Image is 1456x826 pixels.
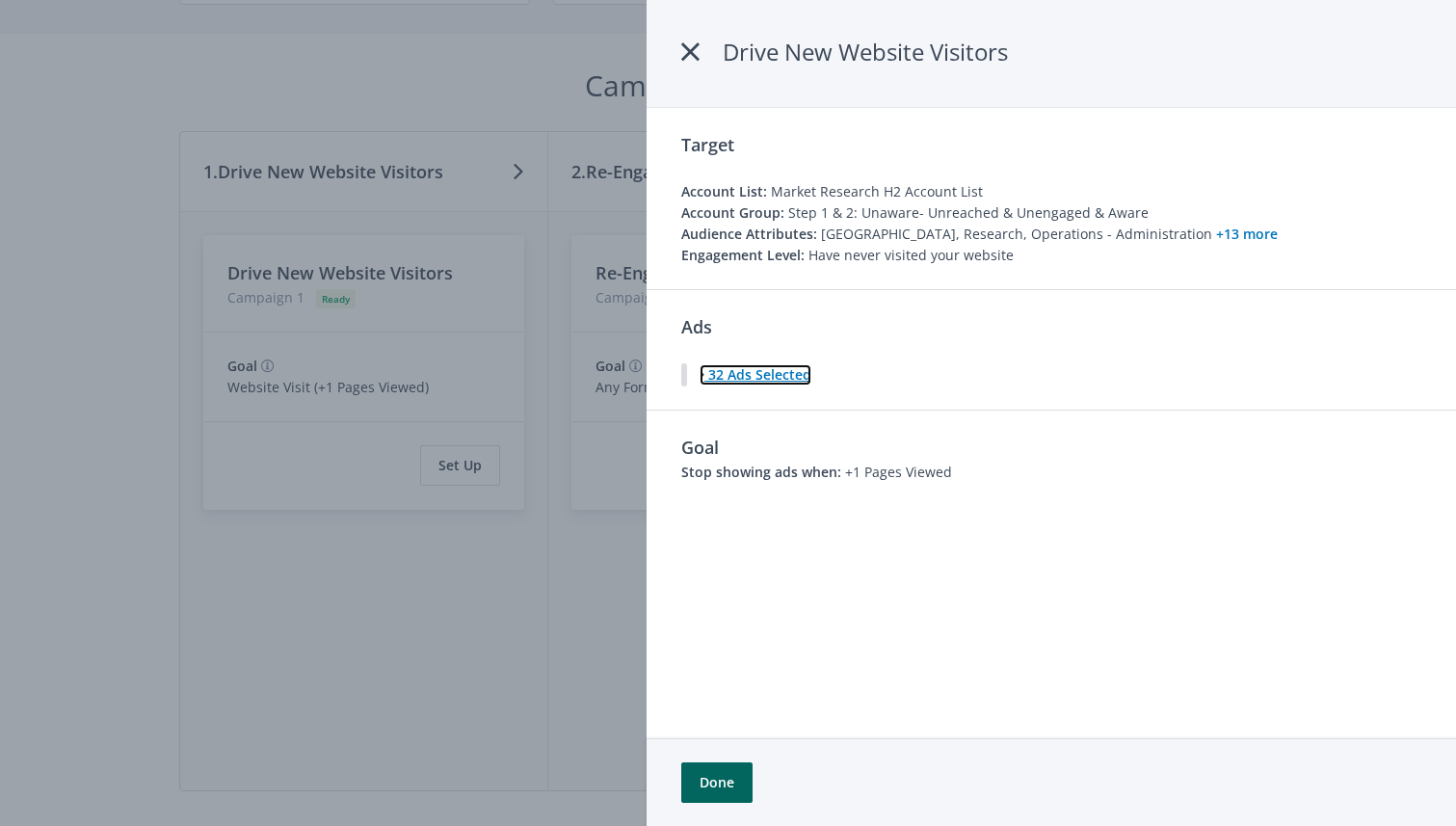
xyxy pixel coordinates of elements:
span: Engagement Level: [681,246,805,264]
span: Step 1 & 2: Unaware- Unreached & Unengaged & Aware [788,203,1149,222]
h3: Ads [681,313,712,340]
span: Market Research H2 Account List [771,182,983,200]
a: +13 more [1216,225,1278,243]
h3: Target [681,131,1421,158]
span: Have never visited your website [808,246,1014,264]
span: Drive New Website Visitors [723,36,1008,67]
button: 32 Ads Selected [699,363,812,386]
h3: Goal [681,434,719,461]
span: [GEOGRAPHIC_DATA], Research, Operations - Administration [821,225,1278,243]
p: +1 Pages Viewed [681,462,1421,483]
button: Done [681,762,753,803]
span: Account List: [681,182,767,200]
b: Stop showing ads when: [681,463,841,481]
span: Audience Attributes: [681,225,817,243]
span: Account Group: [681,203,784,222]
